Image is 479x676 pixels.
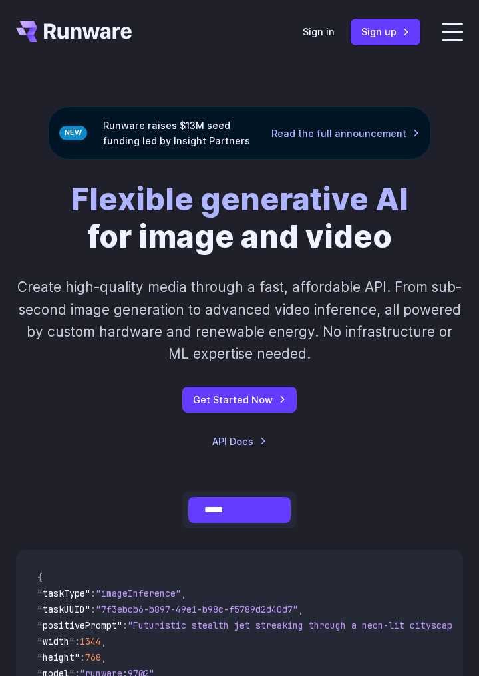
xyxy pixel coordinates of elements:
[96,588,181,599] span: "imageInference"
[181,588,186,599] span: ,
[37,588,90,599] span: "taskType"
[90,603,96,615] span: :
[212,434,267,449] a: API Docs
[351,19,420,45] a: Sign up
[37,572,43,584] span: {
[298,603,303,615] span: ,
[80,635,101,647] span: 1344
[90,588,96,599] span: :
[85,651,101,663] span: 768
[182,387,297,413] a: Get Started Now
[16,276,463,365] p: Create high-quality media through a fast, affordable API. From sub-second image generation to adv...
[37,635,75,647] span: "width"
[16,21,132,42] a: Go to /
[303,24,335,39] a: Sign in
[37,651,80,663] span: "height"
[80,651,85,663] span: :
[122,619,128,631] span: :
[101,635,106,647] span: ,
[75,635,80,647] span: :
[37,603,90,615] span: "taskUUID"
[96,603,298,615] span: "7f3ebcb6-b897-49e1-b98c-f5789d2d40d7"
[71,180,408,218] strong: Flexible generative AI
[37,619,122,631] span: "positivePrompt"
[101,651,106,663] span: ,
[271,126,420,141] a: Read the full announcement
[48,106,431,160] div: Runware raises $13M seed funding led by Insight Partners
[71,181,408,255] h1: for image and video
